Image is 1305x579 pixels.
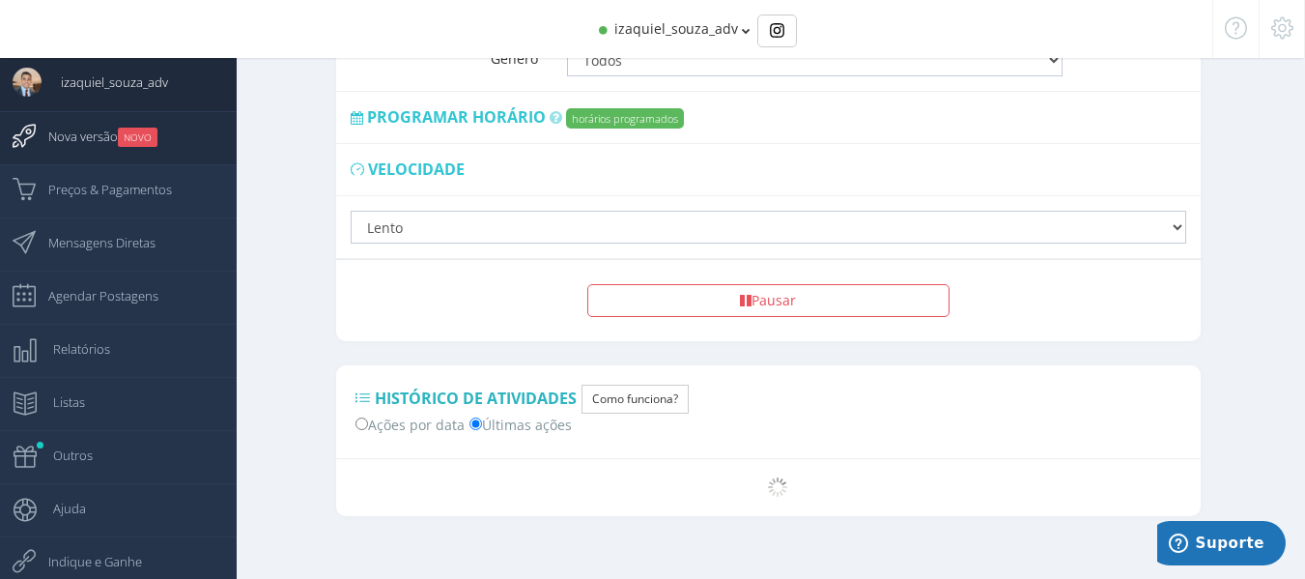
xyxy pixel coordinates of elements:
[118,128,157,147] small: NOVO
[29,112,157,160] span: Nova versão
[34,378,85,426] span: Listas
[614,19,738,38] span: izaquiel_souza_adv
[34,484,86,533] span: Ajuda
[355,414,465,434] label: Ações por data
[582,385,689,414] button: Como funciona?
[42,58,168,106] span: izaquiel_souza_adv
[469,414,572,434] label: Últimas ações
[768,478,787,497] img: loader.gif
[13,68,42,97] img: User Image
[1157,521,1286,569] iframe: Abre um widget para que você possa encontrar mais informações
[469,418,482,430] input: Últimas ações
[355,418,368,430] input: Ações por data
[29,218,156,267] span: Mensagens Diretas
[566,108,684,129] label: horários programados
[29,272,158,320] span: Agendar Postagens
[34,431,93,479] span: Outros
[770,23,784,38] img: Instagram_simple_icon.svg
[375,388,577,409] span: Histórico de Atividades
[587,284,950,317] button: Pausar
[34,325,110,373] span: Relatórios
[368,159,465,180] span: Velocidade
[367,106,546,128] span: Programar horário
[29,165,172,214] span: Preços & Pagamentos
[757,14,797,47] div: Basic example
